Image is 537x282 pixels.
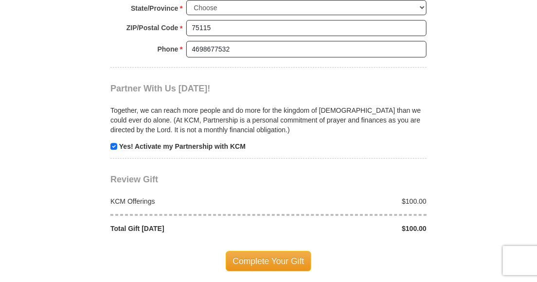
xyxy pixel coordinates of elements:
[268,196,432,206] div: $100.00
[226,251,312,271] span: Complete Your Gift
[126,21,179,35] strong: ZIP/Postal Code
[110,175,158,184] span: Review Gift
[119,142,246,150] strong: Yes! Activate my Partnership with KCM
[268,224,432,233] div: $100.00
[106,224,269,233] div: Total Gift [DATE]
[131,1,178,15] strong: State/Province
[106,196,269,206] div: KCM Offerings
[158,42,179,56] strong: Phone
[110,84,211,93] span: Partner With Us [DATE]!
[110,106,427,135] p: Together, we can reach more people and do more for the kingdom of [DEMOGRAPHIC_DATA] than we coul...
